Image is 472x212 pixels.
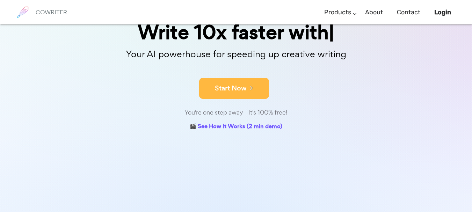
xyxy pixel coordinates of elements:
h6: COWRITER [36,9,67,15]
a: Login [434,2,451,23]
a: About [365,2,383,23]
div: Write 10x faster with [61,22,411,42]
a: Products [324,2,351,23]
p: Your AI powerhouse for speeding up creative writing [61,47,411,62]
a: Contact [397,2,420,23]
img: brand logo [14,3,31,21]
b: Login [434,8,451,16]
a: 🎬 See How It Works (2 min demo) [190,122,282,132]
button: Start Now [199,78,269,99]
div: You're one step away - It's 100% free! [61,108,411,118]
